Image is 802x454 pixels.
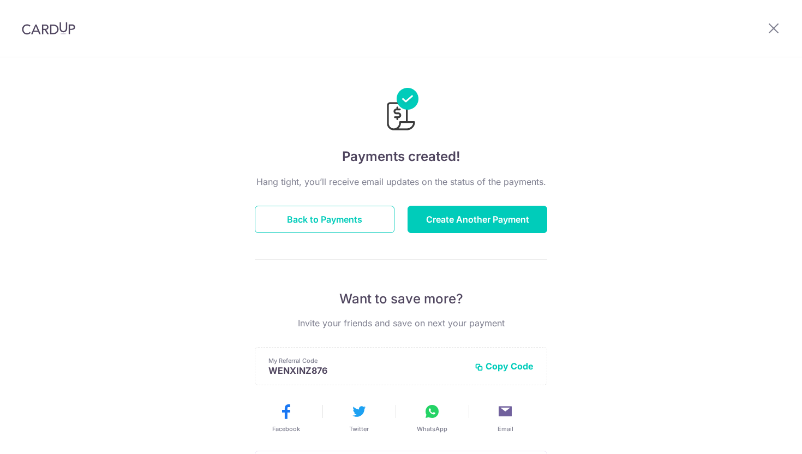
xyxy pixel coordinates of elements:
[254,403,318,433] button: Facebook
[255,175,547,188] p: Hang tight, you’ll receive email updates on the status of the payments.
[473,403,537,433] button: Email
[272,425,300,433] span: Facebook
[327,403,391,433] button: Twitter
[349,425,369,433] span: Twitter
[384,88,418,134] img: Payments
[268,356,466,365] p: My Referral Code
[255,206,394,233] button: Back to Payments
[255,316,547,330] p: Invite your friends and save on next your payment
[268,365,466,376] p: WENXINZ876
[417,425,447,433] span: WhatsApp
[400,403,464,433] button: WhatsApp
[498,425,513,433] span: Email
[475,361,534,372] button: Copy Code
[255,147,547,166] h4: Payments created!
[22,22,75,35] img: CardUp
[408,206,547,233] button: Create Another Payment
[255,290,547,308] p: Want to save more?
